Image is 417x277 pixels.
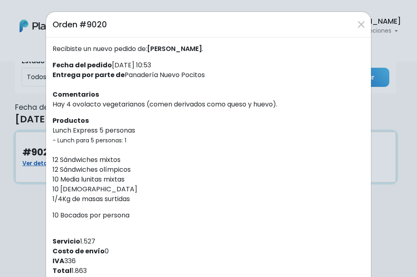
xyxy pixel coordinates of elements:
[53,155,364,204] p: 12 Sándwiches mixtos 12 Sándwiches olímpicos 10 Media lunitas mixtas 10 [DEMOGRAPHIC_DATA] 1/4Kg ...
[53,70,125,80] strong: Entrega por parte de
[53,90,99,99] strong: Comentarios
[355,18,368,31] button: Close
[147,44,202,53] span: [PERSON_NAME]
[53,18,107,31] h5: Orden #9020
[53,70,205,80] label: Panadería Nuevo Pocitos
[53,136,126,144] small: - Lunch para 5 personas: 1
[53,100,364,109] p: Hay 4 ovolacto vegetarianos (comen derivados como queso y huevo).
[53,44,364,54] p: Recibiste un nuevo pedido de: .
[53,256,64,266] strong: IVA
[53,246,105,256] strong: Costo de envío
[53,116,89,125] strong: Productos
[53,60,112,70] strong: Fecha del pedido
[53,266,72,275] strong: Total
[53,211,364,220] p: 10 Bocados por persona
[42,8,117,24] div: ¿Necesitás ayuda?
[53,237,80,246] strong: Servicio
